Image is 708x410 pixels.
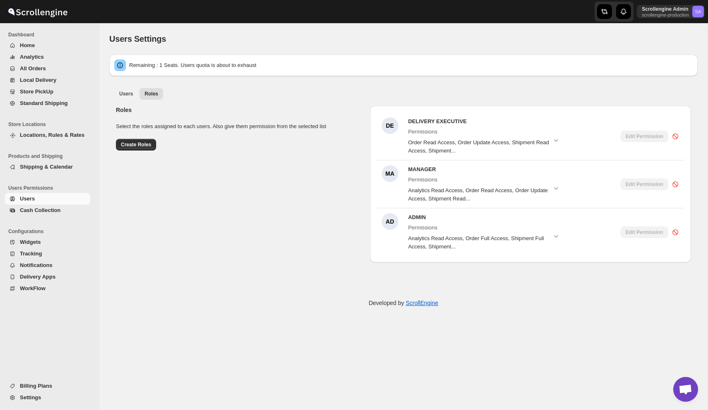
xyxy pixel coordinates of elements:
button: User menu [637,5,705,18]
button: Locations, Rules & Rates [5,129,90,141]
span: Store Locations [8,121,94,128]
span: Local Delivery [20,77,56,83]
span: Order Read Access, Order Update Access, Shipment Read Access, Shipment... [408,138,552,155]
button: Notifications [5,260,90,271]
span: Shipping & Calendar [20,164,73,170]
button: Shipping & Calendar [5,161,90,173]
button: Home [5,40,90,51]
button: Tracking [5,248,90,260]
p: scrollengine-production [642,12,689,17]
span: ADMIN [408,213,561,222]
span: All Orders [20,65,46,72]
span: Permissions [408,129,438,135]
div: Open chat [673,377,698,402]
span: Analytics Read Access, Order Read Access, Order Update Access, Shipment Read... [408,186,552,203]
span: Users Settings [109,34,166,43]
img: ScrollEngine [7,1,69,22]
span: Standard Shipping [20,100,68,106]
span: Configurations [8,228,94,235]
span: Billing Plans [20,383,52,389]
p: Scrollengine Admin [642,6,689,12]
div: MA [382,165,398,182]
span: Products and Shipping [8,153,94,160]
span: Tracking [20,250,42,257]
div: AD [382,213,398,230]
button: Analytics [5,51,90,63]
a: ScrollEngine [406,300,438,306]
span: Users Permissions [8,185,94,191]
button: All Orders [5,63,90,74]
span: Create Roles [121,141,151,148]
button: Billing Plans [5,380,90,392]
p: Developed by [368,299,438,307]
button: Settings [5,392,90,403]
button: Users [5,193,90,205]
span: Delivery Apps [20,274,55,280]
span: Dashboard [8,31,94,38]
span: Cash Collection [20,207,60,213]
span: Settings [20,394,41,400]
span: Roles [144,91,158,97]
span: Users [20,195,35,202]
span: Notifications [20,262,53,268]
span: Analytics [20,54,44,60]
button: Create Roles [116,139,156,150]
span: Users [119,91,133,97]
span: Store PickUp [20,88,53,95]
span: Permissions [408,224,438,231]
span: Permissions [408,176,438,183]
span: Locations, Rules & Rates [20,132,84,138]
text: SA [695,9,701,14]
div: DE [382,117,398,134]
span: WorkFlow [20,285,46,291]
span: Scrollengine Admin [692,6,704,17]
button: Cash Collection [5,205,90,216]
button: WorkFlow [5,283,90,294]
p: Select the roles assigned to each users. Also give them permission from the selected list [116,122,364,131]
h2: Roles [116,106,364,114]
span: DELIVERY EXECUTIVE [408,117,561,126]
button: All customers [114,88,138,100]
button: Widgets [5,236,90,248]
span: Home [20,42,35,48]
span: Analytics Read Access, Order Full Access, Shipment Full Access, Shipment... [408,234,552,251]
button: Delivery Apps [5,271,90,283]
span: MANAGER [408,165,561,174]
span: Widgets [20,239,41,245]
div: Remaining : 1 Seats. Users quota is about to exhaust [129,61,693,69]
